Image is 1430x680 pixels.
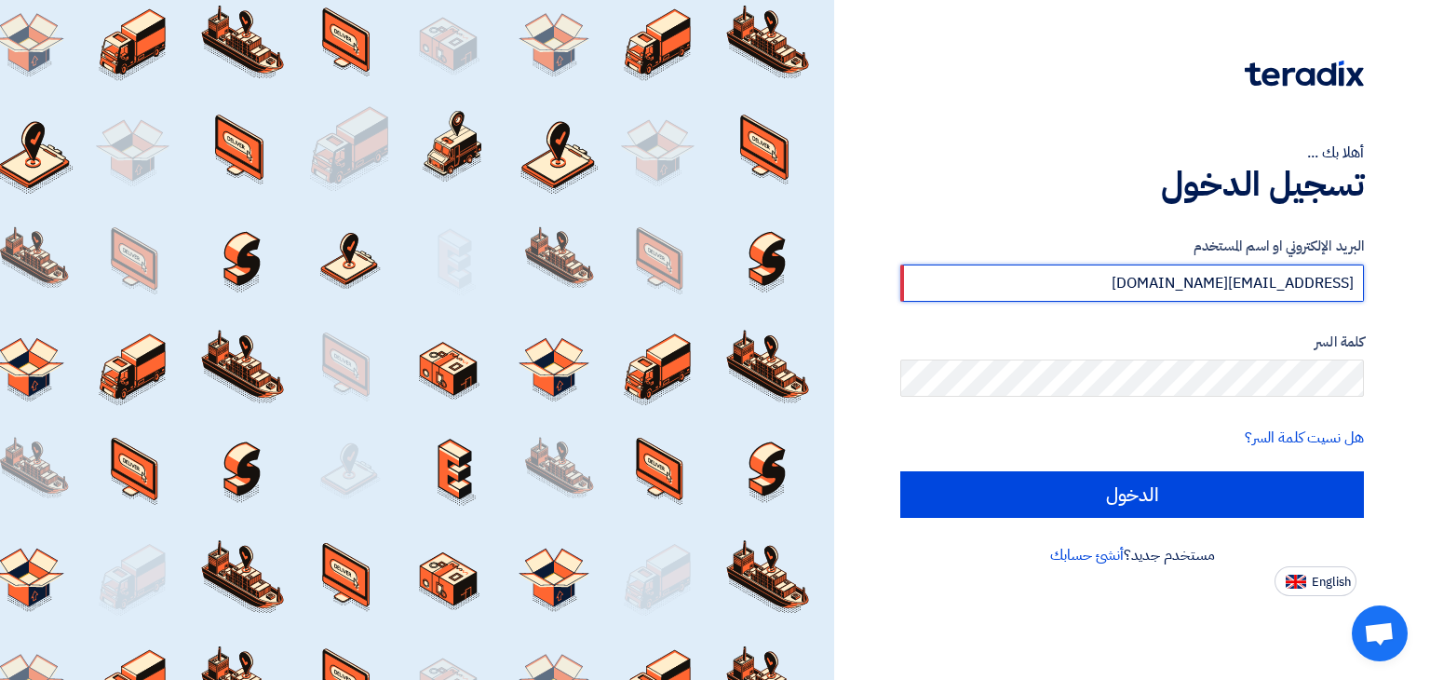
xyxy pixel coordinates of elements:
[900,471,1364,518] input: الدخول
[1245,427,1364,449] a: هل نسيت كلمة السر؟
[900,332,1364,353] label: كلمة السر
[900,142,1364,164] div: أهلا بك ...
[1286,575,1306,589] img: en-US.png
[900,236,1364,257] label: البريد الإلكتروني او اسم المستخدم
[1312,576,1351,589] span: English
[1352,605,1408,661] div: Open chat
[900,265,1364,302] input: أدخل بريد العمل الإلكتروني او اسم المستخدم الخاص بك ...
[1050,544,1124,566] a: أنشئ حسابك
[1275,566,1356,596] button: English
[900,164,1364,205] h1: تسجيل الدخول
[1245,61,1364,87] img: Teradix logo
[900,544,1364,566] div: مستخدم جديد؟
